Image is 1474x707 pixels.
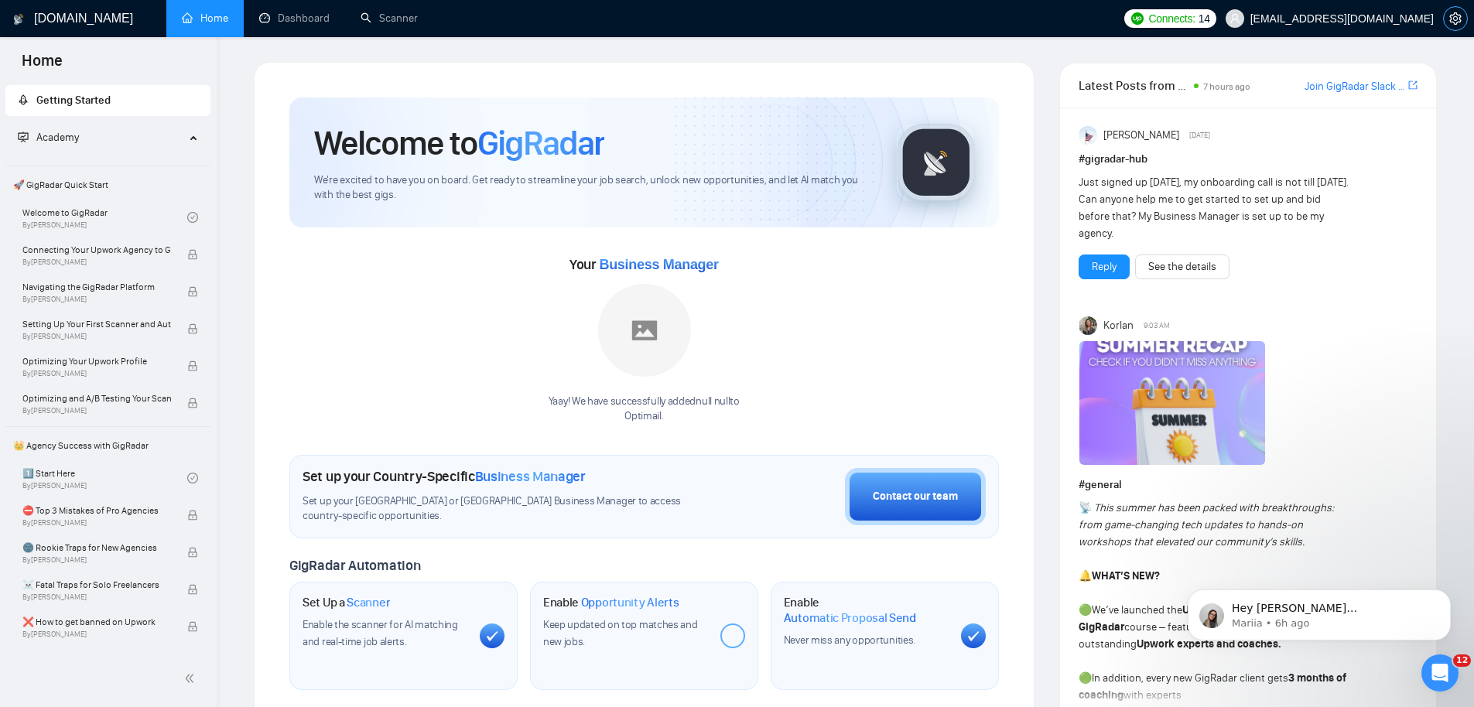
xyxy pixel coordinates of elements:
span: By [PERSON_NAME] [22,518,171,528]
h1: Set Up a [303,595,390,610]
span: Business Manager [475,468,586,485]
span: Setting Up Your First Scanner and Auto-Bidder [22,316,171,332]
span: lock [187,249,198,260]
span: By [PERSON_NAME] [22,630,171,639]
span: 👑 Agency Success with GigRadar [7,430,209,461]
strong: WHAT’S NEW? [1092,569,1160,582]
span: lock [187,398,198,408]
span: Connects: [1148,10,1195,27]
a: Welcome to GigRadarBy[PERSON_NAME] [22,200,187,234]
iframe: Intercom notifications message [1164,557,1474,665]
span: Automatic Proposal Send [784,610,916,626]
span: By [PERSON_NAME] [22,295,171,304]
span: rocket [18,94,29,105]
h1: Set up your Country-Specific [303,468,586,485]
span: GigRadar [477,122,604,164]
span: Latest Posts from the GigRadar Community [1079,76,1189,95]
span: 14 [1199,10,1210,27]
span: Academy [18,131,79,144]
span: 🟢 [1079,603,1092,616]
span: Opportunity Alerts [581,595,679,610]
span: [DATE] [1189,128,1210,142]
li: Getting Started [5,85,210,116]
div: Yaay! We have successfully added null null to [549,394,740,424]
span: Scanner [347,595,390,610]
em: This summer has been packed with breakthroughs: from game-changing tech updates to hands-on works... [1079,501,1334,548]
span: Home [9,50,75,82]
span: Optimizing and A/B Testing Your Scanner for Better Results [22,391,171,406]
span: 9:03 AM [1144,319,1170,333]
span: Academy [36,131,79,144]
span: 🚀 GigRadar Quick Start [7,169,209,200]
span: lock [187,323,198,334]
a: Reply [1092,258,1117,275]
a: setting [1443,12,1468,25]
span: Enable the scanner for AI matching and real-time job alerts. [303,618,458,648]
span: lock [187,360,198,371]
span: Connecting Your Upwork Agency to GigRadar [22,242,171,258]
img: logo [13,7,24,32]
span: check-circle [187,212,198,223]
img: Anisuzzaman Khan [1079,126,1098,145]
span: check-circle [187,473,198,483]
span: lock [187,621,198,632]
span: ⛔ Top 3 Mistakes of Pro Agencies [22,503,171,518]
span: export [1408,79,1418,91]
h1: # general [1079,476,1418,494]
span: lock [187,584,198,595]
span: Never miss any opportunities. [784,634,915,647]
span: ☠️ Fatal Traps for Solo Freelancers [22,577,171,593]
span: Getting Started [36,94,111,107]
span: Keep updated on top matches and new jobs. [543,618,698,648]
span: double-left [184,671,200,686]
span: By [PERSON_NAME] [22,593,171,602]
button: Contact our team [845,468,986,525]
span: ❌ How to get banned on Upwork [22,614,171,630]
span: lock [187,547,198,558]
img: Korlan [1079,316,1098,335]
span: By [PERSON_NAME] [22,406,171,415]
button: Reply [1079,254,1130,279]
span: By [PERSON_NAME] [22,555,171,565]
span: Set up your [GEOGRAPHIC_DATA] or [GEOGRAPHIC_DATA] Business Manager to access country-specific op... [303,494,713,524]
span: lock [187,286,198,297]
h1: Welcome to [314,122,604,164]
span: 📡 [1079,501,1092,514]
span: By [PERSON_NAME] [22,258,171,267]
a: homeHome [182,12,228,25]
span: Optimizing Your Upwork Profile [22,353,171,369]
strong: Upwork experts and coaches. [1137,637,1281,651]
img: gigradar-logo.png [898,124,975,201]
span: By [PERSON_NAME] [22,332,171,341]
span: By [PERSON_NAME] [22,369,171,378]
span: 12 [1453,654,1471,667]
button: setting [1443,6,1468,31]
h1: # gigradar-hub [1079,151,1418,168]
h1: Enable [543,595,679,610]
span: GigRadar Automation [289,557,420,574]
span: fund-projection-screen [18,131,29,142]
a: export [1408,78,1418,93]
img: F09CV3P1UE7-Summer%20recap.png [1079,341,1265,465]
a: searchScanner [361,12,418,25]
span: Navigating the GigRadar Platform [22,279,171,295]
div: Just signed up [DATE], my onboarding call is not till [DATE]. Can anyone help me to get started t... [1079,174,1350,242]
h1: Enable [784,595,949,625]
span: user [1229,13,1240,24]
span: 🌚 Rookie Traps for New Agencies [22,540,171,555]
a: 1️⃣ Start HereBy[PERSON_NAME] [22,461,187,495]
a: See the details [1148,258,1216,275]
span: setting [1444,12,1467,25]
span: 7 hours ago [1203,81,1250,92]
iframe: Intercom live chat [1421,654,1459,692]
span: lock [187,510,198,521]
img: upwork-logo.png [1131,12,1144,25]
img: placeholder.png [598,284,691,377]
span: [PERSON_NAME] [1103,127,1179,144]
a: Join GigRadar Slack Community [1305,78,1405,95]
span: Your [569,256,719,273]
